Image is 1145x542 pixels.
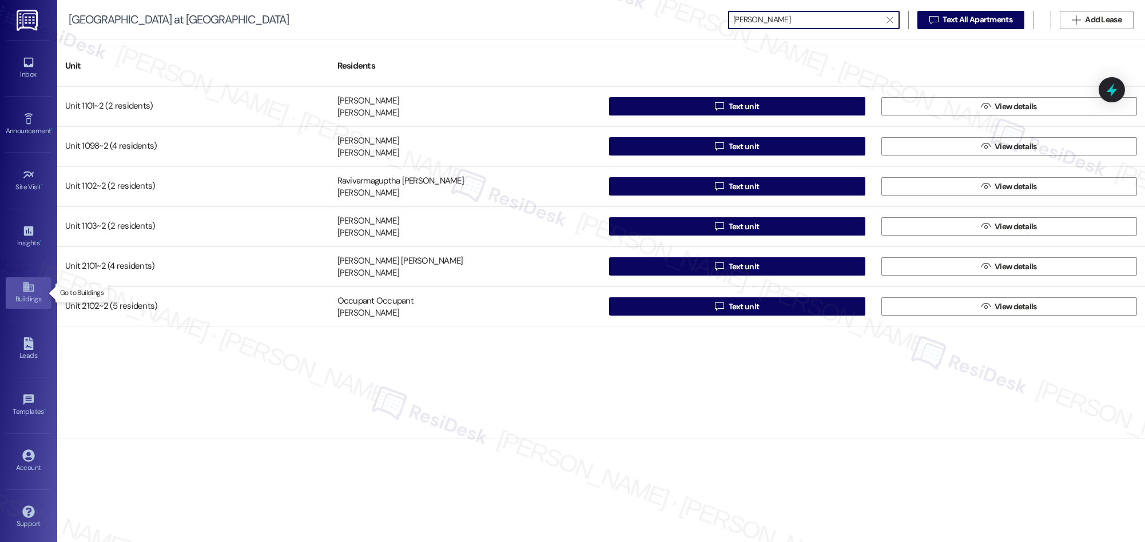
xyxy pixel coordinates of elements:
i:  [715,222,723,231]
button: View details [881,97,1138,115]
i:  [715,262,723,271]
a: Inbox [6,53,51,83]
div: [GEOGRAPHIC_DATA] at [GEOGRAPHIC_DATA] [69,14,289,26]
button: Text unit [609,217,865,236]
span: View details [995,141,1037,153]
span: • [51,125,53,133]
div: [PERSON_NAME] [PERSON_NAME] [337,255,463,267]
div: [PERSON_NAME] [337,148,399,160]
div: [PERSON_NAME] [337,95,399,107]
button: Add Lease [1060,11,1134,29]
a: Buildings [6,277,51,308]
div: [PERSON_NAME] [337,268,399,280]
button: Text unit [609,97,865,115]
i:  [981,142,990,151]
div: [PERSON_NAME] [337,228,399,240]
div: Unit [57,52,329,80]
button: Text unit [609,137,865,156]
i:  [981,182,990,191]
div: Unit 1101~2 (2 residents) [57,95,329,118]
div: [PERSON_NAME] [337,135,399,147]
div: [PERSON_NAME] [337,308,399,320]
a: Insights • [6,221,51,252]
span: Text All Apartments [943,14,1012,26]
img: ResiDesk Logo [17,10,40,31]
button: Text unit [609,297,865,316]
i:  [715,102,723,111]
button: Text All Apartments [917,11,1024,29]
a: Site Visit • [6,165,51,196]
span: Text unit [729,221,760,233]
button: View details [881,257,1138,276]
span: Text unit [729,181,760,193]
span: View details [995,221,1037,233]
span: View details [995,301,1037,313]
button: View details [881,297,1138,316]
button: View details [881,177,1138,196]
i:  [981,262,990,271]
i:  [981,302,990,311]
input: Search by resident name or unit number [733,12,881,28]
span: Text unit [729,101,760,113]
span: View details [995,101,1037,113]
i:  [981,102,990,111]
button: Text unit [609,257,865,276]
div: Residents [329,52,602,80]
i:  [929,15,938,25]
span: Text unit [729,261,760,273]
button: Clear text [881,11,899,29]
a: Leads [6,334,51,365]
span: • [44,406,46,414]
button: Text unit [609,177,865,196]
button: View details [881,137,1138,156]
i:  [886,15,893,25]
i:  [715,182,723,191]
div: Unit 1102~2 (2 residents) [57,175,329,198]
span: • [41,181,43,189]
div: Unit 1098~2 (4 residents) [57,135,329,158]
i:  [1072,15,1080,25]
span: View details [995,181,1037,193]
span: Text unit [729,301,760,313]
i:  [981,222,990,231]
div: Ravivarmaguptha [PERSON_NAME] [337,175,464,187]
a: Account [6,446,51,477]
p: Go to Buildings [60,288,104,298]
div: Unit 2102~2 (5 residents) [57,295,329,318]
i:  [715,142,723,151]
span: View details [995,261,1037,273]
i:  [715,302,723,311]
div: Unit 2101~2 (4 residents) [57,255,329,278]
div: [PERSON_NAME] [337,215,399,227]
span: Text unit [729,141,760,153]
div: Unit 1103~2 (2 residents) [57,215,329,238]
span: • [39,237,41,245]
button: View details [881,217,1138,236]
a: Support [6,502,51,533]
div: Occupant Occupant [337,295,414,307]
a: Templates • [6,390,51,421]
span: Add Lease [1085,14,1122,26]
div: [PERSON_NAME] [337,107,399,119]
div: [PERSON_NAME] [337,188,399,200]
